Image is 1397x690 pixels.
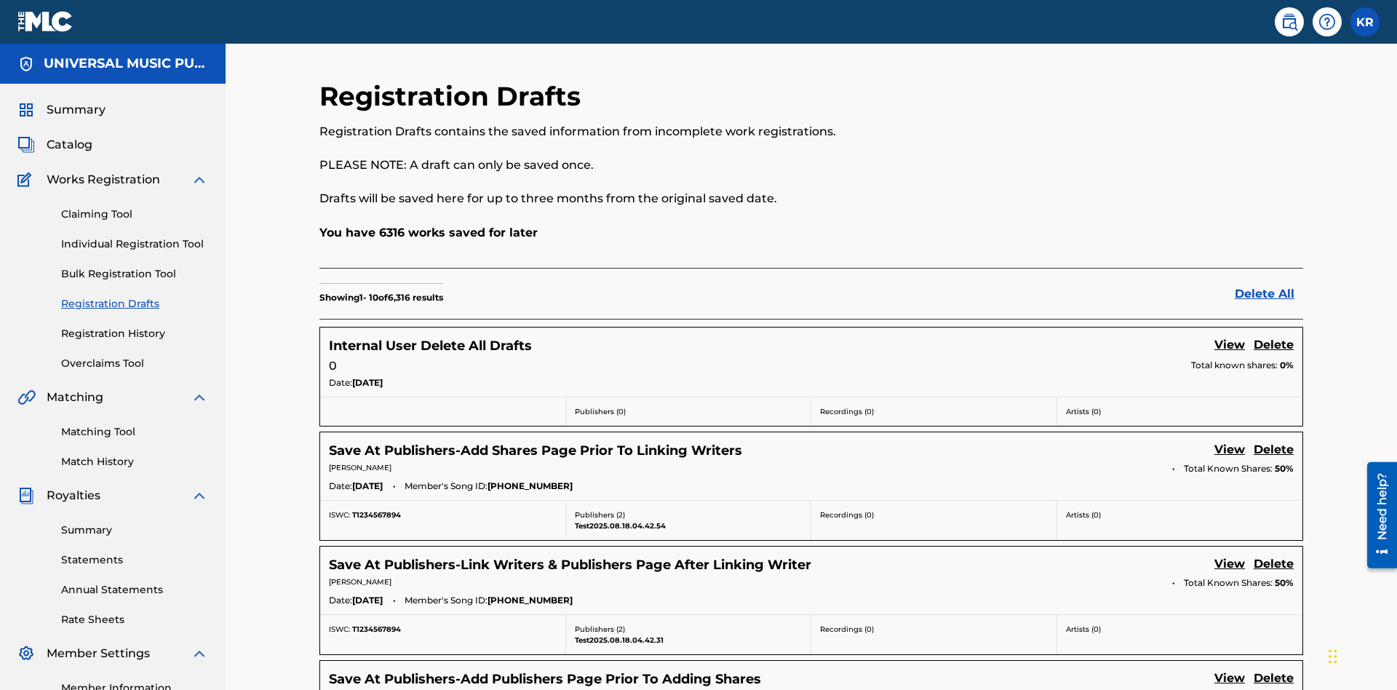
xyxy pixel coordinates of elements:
[329,443,742,459] h5: Save At Publishers-Add Shares Page Prior To Linking Writers
[47,645,150,662] span: Member Settings
[61,356,208,371] a: Overclaims Tool
[1254,441,1294,461] a: Delete
[329,671,761,688] h5: Save At Publishers-Add Publishers Page Prior To Adding Shares
[61,454,208,469] a: Match History
[575,624,803,635] p: Publishers ( 2 )
[329,557,811,574] h5: Save At Publishers-Link Writers & Publishers Page After Linking Writer
[17,55,35,73] img: Accounts
[1281,13,1298,31] img: search
[47,171,160,189] span: Works Registration
[329,510,350,520] span: ISWC:
[329,577,391,587] span: [PERSON_NAME]
[820,624,1048,635] p: Recordings ( 0 )
[487,480,573,493] span: [PHONE_NUMBER]
[61,612,208,627] a: Rate Sheets
[329,480,352,493] span: Date:
[1184,576,1275,590] span: Total Known Shares:
[47,389,103,406] span: Matching
[1275,576,1294,590] span: 50 %
[1254,670,1294,689] a: Delete
[319,291,443,304] p: Showing 1 - 10 of 6,316 results
[61,582,208,598] a: Annual Statements
[1214,555,1245,575] a: View
[1235,285,1303,303] a: Delete All
[191,171,208,189] img: expand
[329,376,352,389] span: Date:
[329,338,532,354] h5: Internal User Delete All Drafts
[575,406,803,417] p: Publishers ( 0 )
[61,296,208,312] a: Registration Drafts
[61,266,208,282] a: Bulk Registration Tool
[1066,624,1294,635] p: Artists ( 0 )
[17,171,36,189] img: Works Registration
[17,487,35,504] img: Royalties
[1254,555,1294,575] a: Delete
[405,480,487,493] span: Member's Song ID:
[17,389,36,406] img: Matching
[61,237,208,252] a: Individual Registration Tool
[329,357,1294,375] div: 0
[319,190,1077,207] p: Drafts will be saved here for up to three months from the original saved date.
[47,101,106,119] span: Summary
[191,645,208,662] img: expand
[329,594,352,607] span: Date:
[1318,13,1336,31] img: help
[1214,670,1245,689] a: View
[1324,620,1397,690] iframe: Chat Widget
[1214,441,1245,461] a: View
[1329,635,1337,678] div: Drag
[575,509,803,520] p: Publishers ( 2 )
[17,136,35,154] img: Catalog
[329,624,350,634] span: ISWC:
[17,136,92,154] a: CatalogCatalog
[1280,359,1294,372] span: 0%
[1066,509,1294,520] p: Artists ( 0 )
[191,487,208,504] img: expand
[319,80,588,113] h2: Registration Drafts
[1214,336,1245,356] a: View
[352,510,401,520] span: T1234567894
[47,136,92,154] span: Catalog
[1275,462,1294,475] span: 50 %
[1254,336,1294,356] a: Delete
[352,624,401,634] span: T1234567894
[575,520,803,531] p: Test2025.08.18.04.42.54
[575,635,803,646] p: Test2025.08.18.04.42.31
[820,406,1048,417] p: Recordings ( 0 )
[61,552,208,568] a: Statements
[319,224,1303,242] p: You have 6316 works saved for later
[1356,456,1397,576] iframe: Resource Center
[319,156,1077,174] p: PLEASE NOTE: A draft can only be saved once.
[1350,7,1380,36] div: User Menu
[405,594,487,607] span: Member's Song ID:
[329,463,391,472] span: [PERSON_NAME]
[17,101,106,119] a: SummarySummary
[17,101,35,119] img: Summary
[352,594,383,607] span: [DATE]
[17,11,73,32] img: MLC Logo
[61,207,208,222] a: Claiming Tool
[61,424,208,440] a: Matching Tool
[61,523,208,538] a: Summary
[17,645,35,662] img: Member Settings
[1313,7,1342,36] div: Help
[1066,406,1294,417] p: Artists ( 0 )
[1275,7,1304,36] a: Public Search
[487,594,573,607] span: [PHONE_NUMBER]
[1184,462,1275,475] span: Total Known Shares:
[820,509,1048,520] p: Recordings ( 0 )
[44,55,208,72] h5: UNIVERSAL MUSIC PUB GROUP
[352,480,383,493] span: [DATE]
[1191,359,1280,372] span: Total known shares:
[352,376,383,389] span: [DATE]
[319,123,1077,140] p: Registration Drafts contains the saved information from incomplete work registrations.
[191,389,208,406] img: expand
[61,326,208,341] a: Registration History
[47,487,100,504] span: Royalties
